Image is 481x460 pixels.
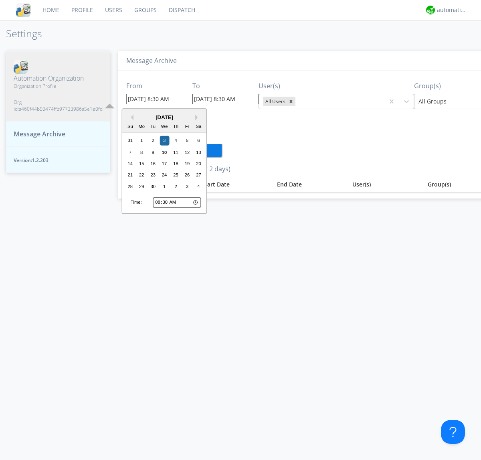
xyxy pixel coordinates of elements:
div: month 2025-09 [125,135,204,192]
div: Choose Sunday, September 28th, 2025 [125,182,135,191]
div: Choose Wednesday, September 10th, 2025 [160,148,169,157]
input: Time [153,197,201,208]
h3: To [192,83,259,90]
th: Toggle SortBy [198,176,273,193]
th: Toggle SortBy [273,176,348,193]
div: Choose Friday, September 26th, 2025 [182,170,192,180]
div: All Users [263,97,287,106]
div: Choose Saturday, September 6th, 2025 [194,136,204,146]
div: Choose Thursday, September 11th, 2025 [171,148,181,157]
div: Choose Tuesday, September 2nd, 2025 [148,136,158,146]
div: Tu [148,122,158,132]
div: Choose Thursday, September 18th, 2025 [171,159,181,168]
div: Choose Tuesday, September 23rd, 2025 [148,170,158,180]
div: Choose Monday, September 22nd, 2025 [137,170,146,180]
div: Su [125,122,135,132]
div: Choose Monday, September 8th, 2025 [137,148,146,157]
img: cddb5a64eb264b2086981ab96f4c1ba7 [14,60,28,74]
img: d2d01cd9b4174d08988066c6d424eccd [426,6,435,14]
div: Choose Sunday, September 14th, 2025 [125,159,135,168]
div: Choose Thursday, September 25th, 2025 [171,170,181,180]
div: Th [171,122,181,132]
div: Choose Sunday, August 31st, 2025 [125,136,135,146]
div: Choose Saturday, September 13th, 2025 [194,148,204,157]
span: Org id: a460f44b50474ffb97733986a5e1e0fd [14,99,103,112]
div: Choose Sunday, September 7th, 2025 [125,148,135,157]
div: Choose Friday, October 3rd, 2025 [182,182,192,191]
div: Choose Thursday, October 2nd, 2025 [171,182,181,191]
div: Choose Sunday, September 21st, 2025 [125,170,135,180]
div: Choose Friday, September 5th, 2025 [182,136,192,146]
img: cddb5a64eb264b2086981ab96f4c1ba7 [16,3,30,17]
div: Fr [182,122,192,132]
div: Choose Wednesday, September 17th, 2025 [160,159,169,168]
div: Choose Saturday, October 4th, 2025 [194,182,204,191]
div: Choose Tuesday, September 9th, 2025 [148,148,158,157]
button: Automation OrganizationOrganization ProfileOrg id:a460f44b50474ffb97733986a5e1e0fd [6,51,110,121]
div: Choose Saturday, September 20th, 2025 [194,159,204,168]
button: Version:1.2.203 [6,147,110,173]
div: Choose Wednesday, October 1st, 2025 [160,182,169,191]
span: Version: 1.2.203 [14,157,103,164]
div: automation+atlas [437,6,467,14]
iframe: Toggle Customer Support [441,420,465,444]
th: User(s) [348,176,424,193]
span: Message Archive [14,130,65,139]
button: Previous Month [128,115,133,120]
div: Sa [194,122,204,132]
div: Choose Saturday, September 27th, 2025 [194,170,204,180]
div: We [160,122,169,132]
span: Organization Profile [14,83,103,89]
div: Choose Friday, September 12th, 2025 [182,148,192,157]
div: Choose Monday, September 15th, 2025 [137,159,146,168]
div: Choose Tuesday, September 30th, 2025 [148,182,158,191]
div: Choose Friday, September 19th, 2025 [182,159,192,168]
h3: User(s) [259,83,414,90]
div: Choose Monday, September 29th, 2025 [137,182,146,191]
div: Choose Thursday, September 4th, 2025 [171,136,181,146]
div: Choose Wednesday, September 3rd, 2025 [160,136,169,146]
h3: From [126,83,192,90]
div: Mo [137,122,146,132]
div: [DATE] [122,113,206,121]
button: Next Month [195,115,201,120]
span: Automation Organization [14,74,103,83]
div: Choose Wednesday, September 24th, 2025 [160,170,169,180]
div: Choose Tuesday, September 16th, 2025 [148,159,158,168]
button: Message Archive [6,121,110,147]
div: Choose Monday, September 1st, 2025 [137,136,146,146]
div: Remove All Users [287,97,295,106]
